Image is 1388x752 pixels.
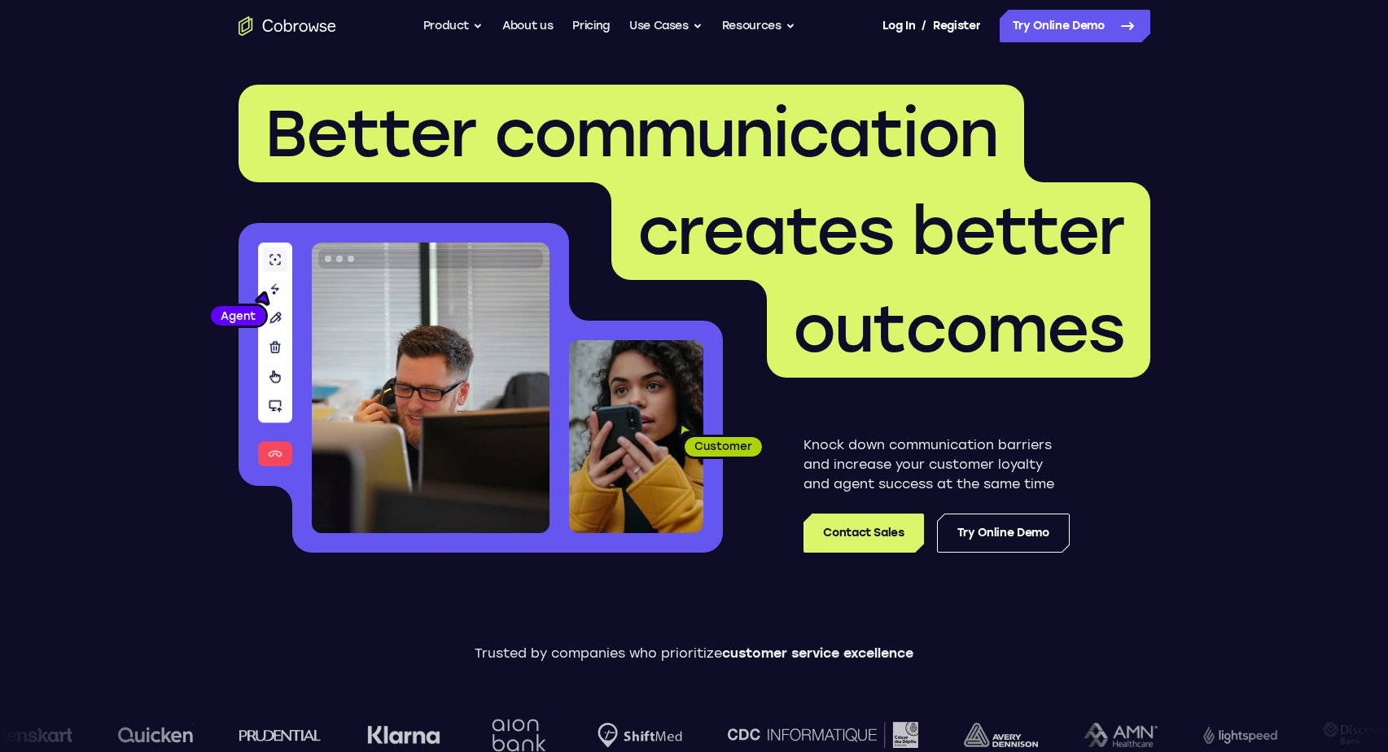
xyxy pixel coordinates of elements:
a: Go to the home page [239,16,336,36]
button: Product [423,10,484,42]
img: CDC Informatique [707,722,898,747]
a: Try Online Demo [1000,10,1150,42]
img: A customer support agent talking on the phone [312,243,550,533]
span: customer service excellence [722,645,913,661]
img: Shiftmed [577,723,662,748]
img: A customer holding their phone [569,340,703,533]
img: prudential [219,728,301,741]
button: Resources [722,10,795,42]
img: Klarna [347,725,420,745]
img: avery-dennison [944,723,1018,747]
span: creates better [637,192,1124,270]
span: Better communication [265,94,998,173]
p: Knock down communication barriers and increase your customer loyalty and agent success at the sam... [803,435,1070,494]
a: Log In [882,10,915,42]
button: Use Cases [629,10,703,42]
a: Try Online Demo [937,514,1070,553]
a: Pricing [572,10,610,42]
a: About us [502,10,553,42]
a: Register [933,10,980,42]
span: / [922,16,926,36]
span: outcomes [793,290,1124,368]
img: AMN Healthcare [1063,723,1137,748]
a: Contact Sales [803,514,923,553]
